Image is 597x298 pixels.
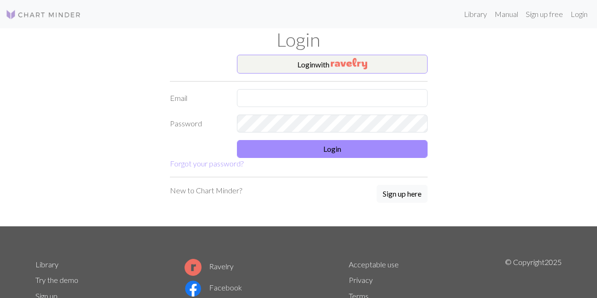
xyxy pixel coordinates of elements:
button: Login [237,140,428,158]
a: Library [460,5,491,24]
button: Loginwith [237,55,428,74]
button: Sign up here [377,185,428,203]
img: Ravelry [331,58,367,69]
a: Try the demo [35,275,78,284]
h1: Login [30,28,568,51]
label: Email [164,89,232,107]
a: Ravelry [185,262,234,271]
label: Password [164,115,232,132]
a: Forgot your password? [170,159,244,168]
img: Logo [6,9,81,20]
a: Facebook [185,283,242,292]
a: Sign up here [377,185,428,204]
p: New to Chart Minder? [170,185,242,196]
a: Acceptable use [349,260,399,269]
a: Manual [491,5,522,24]
a: Sign up free [522,5,567,24]
img: Facebook logo [185,280,202,297]
a: Privacy [349,275,373,284]
img: Ravelry logo [185,259,202,276]
a: Login [567,5,591,24]
a: Library [35,260,59,269]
